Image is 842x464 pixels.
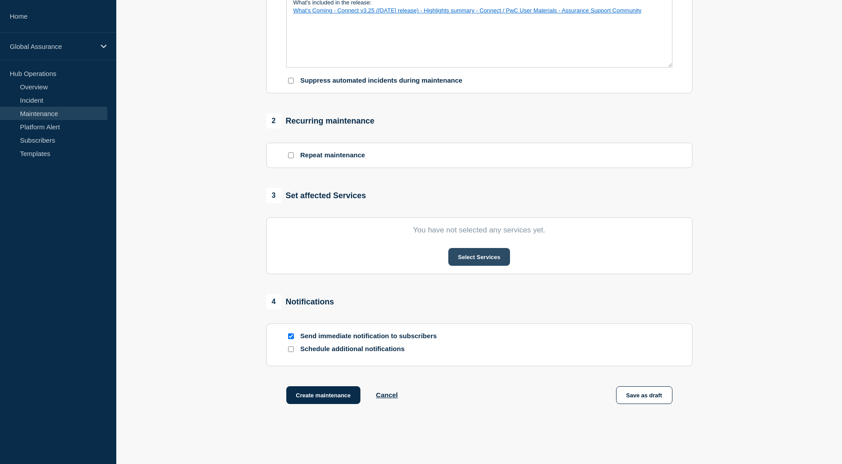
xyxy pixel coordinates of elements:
div: Set affected Services [266,188,366,203]
p: Schedule additional notifications [300,345,443,353]
span: 2 [266,113,281,128]
button: Select Services [448,248,510,266]
a: What’s Coming - Connect v3.25 ([DATE] release) - Highlights summary - Connect / PwC User Material... [293,7,642,14]
p: Suppress automated incidents during maintenance [300,76,463,85]
span: 3 [266,188,281,203]
p: You have not selected any services yet. [286,226,672,235]
div: Recurring maintenance [266,113,375,128]
input: Send immediate notification to subscribers [288,333,294,339]
button: Save as draft [616,386,672,404]
p: Repeat maintenance [300,151,365,160]
input: Suppress automated incidents during maintenance [288,78,294,84]
div: Notifications [266,294,334,309]
input: Schedule additional notifications [288,346,294,352]
p: Send immediate notification to subscribers [300,332,443,340]
p: Global Assurance [10,43,95,50]
input: Repeat maintenance [288,152,294,158]
span: 4 [266,294,281,309]
button: Create maintenance [286,386,361,404]
button: Cancel [376,391,398,399]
